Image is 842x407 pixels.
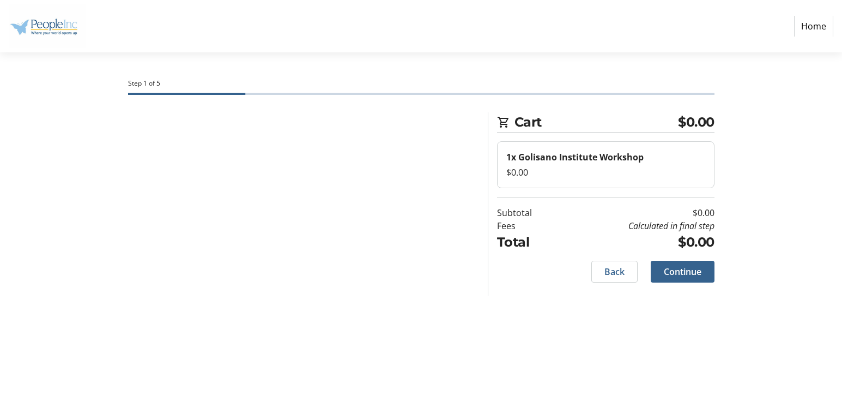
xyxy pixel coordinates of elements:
[560,206,714,219] td: $0.00
[651,261,714,283] button: Continue
[506,166,705,179] div: $0.00
[591,261,638,283] button: Back
[560,219,714,232] td: Calculated in final step
[560,232,714,252] td: $0.00
[678,112,714,132] span: $0.00
[514,112,679,132] span: Cart
[604,265,625,278] span: Back
[794,16,833,37] a: Home
[497,232,560,252] td: Total
[506,151,644,163] strong: 1x Golisano Institute Workshop
[497,206,560,219] td: Subtotal
[497,219,560,232] td: Fees
[664,265,701,278] span: Continue
[9,4,86,48] img: People Inc.'s Logo
[128,79,714,88] div: Step 1 of 5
